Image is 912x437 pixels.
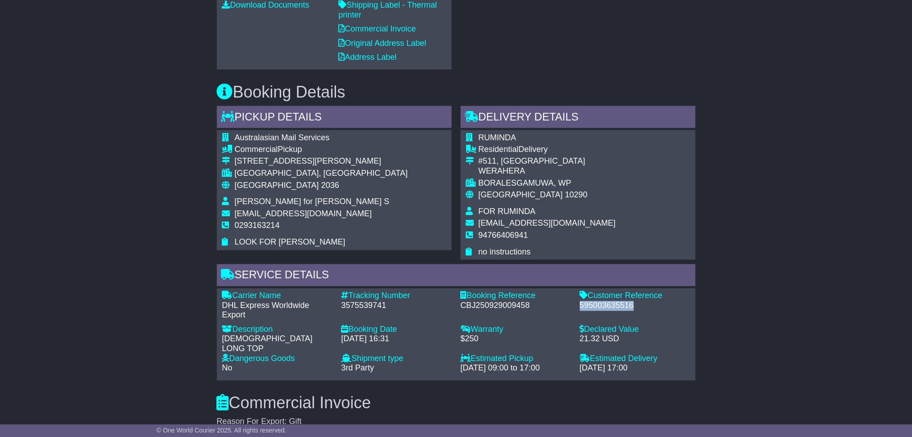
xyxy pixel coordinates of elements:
[341,334,452,344] div: [DATE] 16:31
[479,145,616,155] div: Delivery
[217,106,452,130] div: Pickup Details
[235,133,330,142] span: Australasian Mail Services
[479,248,531,257] span: no instructions
[461,106,696,130] div: Delivery Details
[235,145,278,154] span: Commercial
[217,83,696,101] h3: Booking Details
[580,354,690,364] div: Estimated Delivery
[235,210,372,218] span: [EMAIL_ADDRESS][DOMAIN_NAME]
[235,157,408,167] div: [STREET_ADDRESS][PERSON_NAME]
[235,221,280,230] span: 0293163214
[339,24,416,33] a: Commercial Invoice
[217,417,696,427] div: Reason For Export: Gift
[157,427,287,434] span: © One World Courier 2025. All rights reserved.
[479,145,519,154] span: Residential
[222,334,332,354] div: [DEMOGRAPHIC_DATA] LONG TOP
[321,181,339,190] span: 2036
[580,334,690,344] div: 21.32 USD
[461,364,571,374] div: [DATE] 09:00 to 17:00
[341,354,452,364] div: Shipment type
[235,169,408,179] div: [GEOGRAPHIC_DATA], [GEOGRAPHIC_DATA]
[461,354,571,364] div: Estimated Pickup
[580,291,690,301] div: Customer Reference
[217,394,696,412] h3: Commercial Invoice
[580,301,690,311] div: 595003635516
[479,179,616,189] div: BORALESGAMUWA, WP
[341,364,374,373] span: 3rd Party
[580,364,690,374] div: [DATE] 17:00
[339,0,437,19] a: Shipping Label - Thermal printer
[341,301,452,311] div: 3575539741
[580,325,690,335] div: Declared Value
[222,291,332,301] div: Carrier Name
[341,325,452,335] div: Booking Date
[479,219,616,228] span: [EMAIL_ADDRESS][DOMAIN_NAME]
[341,291,452,301] div: Tracking Number
[479,231,528,240] span: 94766406941
[235,145,408,155] div: Pickup
[479,133,517,142] span: RUMINDA
[461,334,571,344] div: $250
[235,181,319,190] span: [GEOGRAPHIC_DATA]
[222,354,332,364] div: Dangerous Goods
[565,191,588,200] span: 10290
[479,207,536,216] span: FOR RUMINDA
[479,191,563,200] span: [GEOGRAPHIC_DATA]
[222,364,233,373] span: No
[479,167,616,177] div: WERAHERA
[339,39,427,48] a: Original Address Label
[235,238,346,247] span: LOOK FOR [PERSON_NAME]
[461,325,571,335] div: Warranty
[217,264,696,289] div: Service Details
[479,157,616,167] div: #511, [GEOGRAPHIC_DATA]
[222,0,310,9] a: Download Documents
[461,291,571,301] div: Booking Reference
[222,325,332,335] div: Description
[339,53,397,62] a: Address Label
[461,301,571,311] div: CBJ250929009458
[222,301,332,321] div: DHL Express Worldwide Export
[235,197,390,206] span: [PERSON_NAME] for [PERSON_NAME] S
